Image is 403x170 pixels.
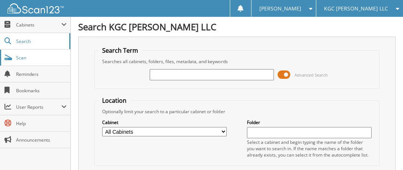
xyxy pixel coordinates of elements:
[16,55,67,61] span: Scan
[247,119,372,126] label: Folder
[16,120,67,127] span: Help
[16,22,61,28] span: Cabinets
[7,3,64,13] img: scan123-logo-white.svg
[259,6,301,11] span: [PERSON_NAME]
[98,58,375,65] div: Searches all cabinets, folders, files, metadata, and keywords
[324,6,388,11] span: KGC [PERSON_NAME] LLC
[102,119,227,126] label: Cabinet
[16,71,67,77] span: Reminders
[16,104,61,110] span: User Reports
[247,139,372,158] div: Select a cabinet and begin typing the name of the folder you want to search in. If the name match...
[16,38,65,44] span: Search
[16,87,67,94] span: Bookmarks
[16,137,67,143] span: Announcements
[366,134,403,170] iframe: Chat Widget
[98,46,142,55] legend: Search Term
[98,96,130,105] legend: Location
[98,108,375,115] div: Optionally limit your search to a particular cabinet or folder
[294,72,328,78] span: Advanced Search
[78,21,396,33] h1: Search KGC [PERSON_NAME] LLC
